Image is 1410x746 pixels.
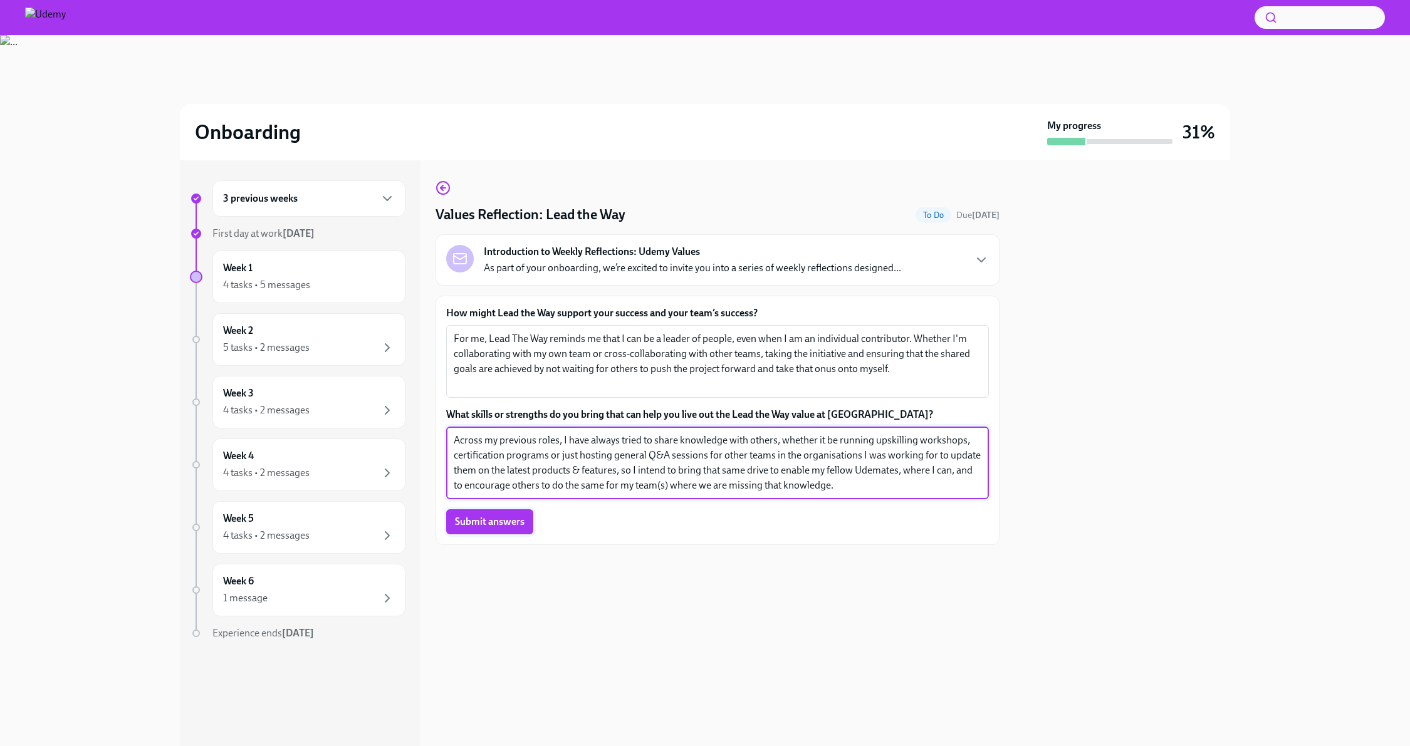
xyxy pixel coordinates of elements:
textarea: For me, Lead The Way reminds me that I can be a leader of people, even when I am an individual co... [454,331,981,391]
a: Week 25 tasks • 2 messages [190,313,405,366]
h6: Week 6 [223,574,254,588]
button: Submit answers [446,509,533,534]
h6: Week 2 [223,324,253,338]
strong: My progress [1047,119,1101,133]
h6: 3 previous weeks [223,192,298,205]
strong: Introduction to Weekly Reflections: Udemy Values [484,245,700,259]
div: 4 tasks • 2 messages [223,403,310,417]
div: 5 tasks • 2 messages [223,341,310,355]
div: 3 previous weeks [212,180,405,217]
span: Submit answers [455,515,525,528]
h6: Week 1 [223,261,253,275]
div: 1 message [223,591,268,605]
h3: 31% [1183,121,1215,143]
a: Week 54 tasks • 2 messages [190,501,405,554]
h6: Week 3 [223,386,254,400]
p: As part of your onboarding, we’re excited to invite you into a series of weekly reflections desig... [484,261,901,275]
a: Week 34 tasks • 2 messages [190,376,405,428]
span: August 18th, 2025 08:00 [956,209,1000,221]
a: First day at work[DATE] [190,227,405,241]
span: Experience ends [212,627,314,639]
span: To Do [916,210,951,220]
label: How might Lead the Way support your success and your team’s success? [446,306,989,320]
strong: [DATE] [282,627,314,639]
div: 4 tasks • 2 messages [223,466,310,480]
h2: Onboarding [195,120,301,145]
h6: Week 4 [223,449,254,463]
strong: [DATE] [972,210,1000,220]
h4: Values Reflection: Lead the Way [436,205,625,224]
label: What skills or strengths do you bring that can help you live out the Lead the Way value at [GEOGR... [446,408,989,422]
a: Week 61 message [190,564,405,616]
img: Udemy [25,8,66,28]
h6: Week 5 [223,512,254,526]
a: Week 14 tasks • 5 messages [190,251,405,303]
a: Week 44 tasks • 2 messages [190,438,405,491]
strong: [DATE] [283,227,315,239]
span: First day at work [212,227,315,239]
div: 4 tasks • 5 messages [223,278,310,292]
textarea: Across my previous roles, I have always tried to share knowledge with others, whether it be runni... [454,433,981,493]
div: 4 tasks • 2 messages [223,529,310,542]
span: Due [956,210,1000,220]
